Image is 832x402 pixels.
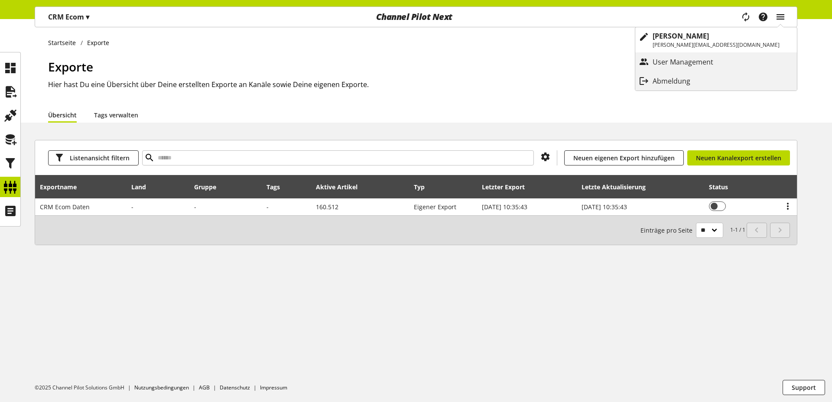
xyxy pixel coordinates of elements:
[316,203,338,211] span: 160.512
[134,384,189,391] a: Nutzungsbedingungen
[582,203,627,211] span: [DATE] 10:35:43
[70,153,130,162] span: Listenansicht filtern
[48,58,93,75] span: Exporte
[696,153,781,162] span: Neuen Kanalexport erstellen
[35,384,134,392] li: ©2025 Channel Pilot Solutions GmbH
[640,226,696,235] span: Einträge pro Seite
[199,384,210,391] a: AGB
[653,31,709,41] b: [PERSON_NAME]
[414,203,456,211] span: Eigener Export
[194,182,225,191] div: Gruppe
[48,38,81,47] a: Startseite
[653,57,731,67] p: User Management
[783,380,825,395] button: Support
[653,41,780,49] p: [PERSON_NAME][EMAIL_ADDRESS][DOMAIN_NAME]
[266,203,269,211] span: -
[220,384,250,391] a: Datenschutz
[94,110,138,120] a: Tags verwalten
[40,182,85,191] div: Exportname
[266,182,280,191] div: Tags
[635,27,797,52] a: [PERSON_NAME][PERSON_NAME][EMAIL_ADDRESS][DOMAIN_NAME]
[131,203,133,211] span: -
[260,384,287,391] a: Impressum
[582,182,654,191] div: Letzte Aktualisierung
[35,6,797,27] nav: main navigation
[414,182,433,191] div: Typ
[640,223,745,238] small: 1-1 / 1
[687,150,790,165] a: Neuen Kanalexport erstellen
[792,383,816,392] span: Support
[564,150,684,165] a: Neuen eigenen Export hinzufügen
[48,110,77,120] a: Übersicht
[48,79,797,90] h2: Hier hast Du eine Übersicht über Deine erstellten Exporte an Kanäle sowie Deine eigenen Exporte.
[653,76,708,86] p: Abmeldung
[709,182,737,191] div: Status
[86,12,89,22] span: ▾
[316,182,366,191] div: Aktive Artikel
[48,150,139,165] button: Listenansicht filtern
[40,203,90,211] span: CRM Ecom Daten
[573,153,675,162] span: Neuen eigenen Export hinzufügen
[482,182,533,191] div: Letzter Export
[48,12,89,22] p: CRM Ecom
[131,182,155,191] div: Land
[482,203,527,211] span: [DATE] 10:35:43
[635,54,797,70] a: User Management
